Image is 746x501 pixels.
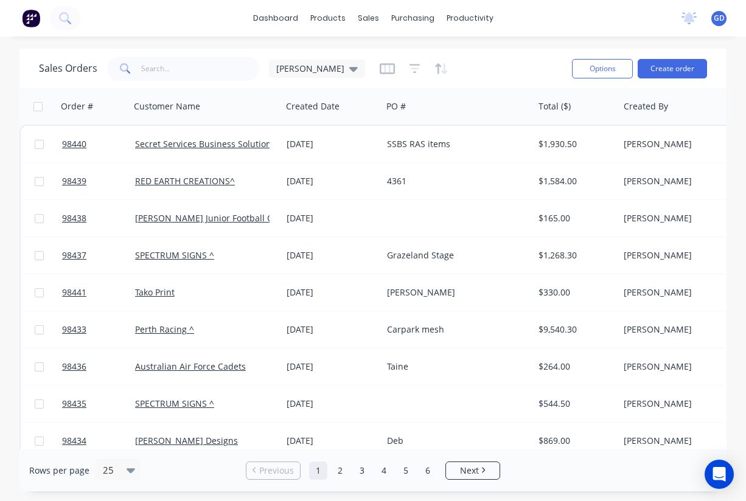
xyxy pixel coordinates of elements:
span: 98434 [62,435,86,447]
a: 98435 [62,385,135,422]
a: Page 1 is your current page [309,461,327,480]
div: Customer Name [134,100,200,112]
div: [DATE] [287,361,377,373]
a: 98436 [62,348,135,385]
a: 98434 [62,423,135,459]
span: [PERSON_NAME] [276,62,344,75]
span: 98433 [62,323,86,336]
a: Tako Print [135,286,175,298]
div: Carpark mesh [387,323,522,336]
a: [PERSON_NAME] Designs [135,435,238,446]
span: 98435 [62,398,86,410]
a: Page 5 [397,461,415,480]
div: Created Date [286,100,340,112]
a: 98439 [62,163,135,199]
div: [DATE] [287,175,377,187]
div: $1,268.30 [539,249,610,261]
span: GD [714,13,725,24]
a: 98440 [62,126,135,162]
span: 98439 [62,175,86,187]
a: 98441 [62,274,135,311]
div: $1,930.50 [539,138,610,150]
ul: Pagination [241,461,505,480]
button: Options [572,59,633,78]
div: Grazeland Stage [387,249,522,261]
a: dashboard [247,9,304,27]
div: purchasing [385,9,441,27]
div: $869.00 [539,435,610,447]
div: $1,584.00 [539,175,610,187]
div: [DATE] [287,398,377,410]
a: Page 3 [353,461,371,480]
a: Page 4 [375,461,393,480]
div: [DATE] [287,286,377,299]
a: Page 6 [419,461,437,480]
div: Order # [61,100,93,112]
span: Rows per page [29,465,89,477]
div: sales [352,9,385,27]
a: Previous page [246,465,300,477]
a: Secret Services Business Solutions* [135,138,281,150]
div: $264.00 [539,361,610,373]
div: $9,540.30 [539,323,610,336]
a: Australian Air Force Cadets [135,361,246,372]
div: $544.50 [539,398,610,410]
div: Open Intercom Messenger [705,460,734,489]
span: 98436 [62,361,86,373]
span: 98440 [62,138,86,150]
a: SPECTRUM SIGNS ^ [135,249,214,261]
div: [PERSON_NAME] [387,286,522,299]
div: SSBS RAS items [387,138,522,150]
button: Create order [638,59,707,78]
span: Previous [259,465,294,477]
a: SPECTRUM SIGNS ^ [135,398,214,409]
span: 98441 [62,286,86,299]
div: 4361 [387,175,522,187]
input: Search... [141,57,260,81]
div: products [304,9,352,27]
img: Factory [22,9,40,27]
div: Total ($) [539,100,571,112]
a: RED EARTH CREATIONS^ [135,175,235,187]
div: $330.00 [539,286,610,299]
a: Next page [446,465,500,477]
div: [DATE] [287,212,377,224]
div: Taine [387,361,522,373]
h1: Sales Orders [39,63,97,74]
a: Page 2 [331,461,349,480]
a: [PERSON_NAME] Junior Football Club [135,212,286,224]
div: [DATE] [287,323,377,336]
div: Created By [624,100,668,112]
div: Deb [387,435,522,447]
a: 98433 [62,311,135,348]
a: Perth Racing ^ [135,323,194,335]
div: [DATE] [287,249,377,261]
a: 98438 [62,200,135,237]
span: 98437 [62,249,86,261]
div: PO # [386,100,406,112]
span: Next [460,465,479,477]
div: $165.00 [539,212,610,224]
div: productivity [441,9,500,27]
span: 98438 [62,212,86,224]
div: [DATE] [287,435,377,447]
div: [DATE] [287,138,377,150]
a: 98437 [62,237,135,274]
